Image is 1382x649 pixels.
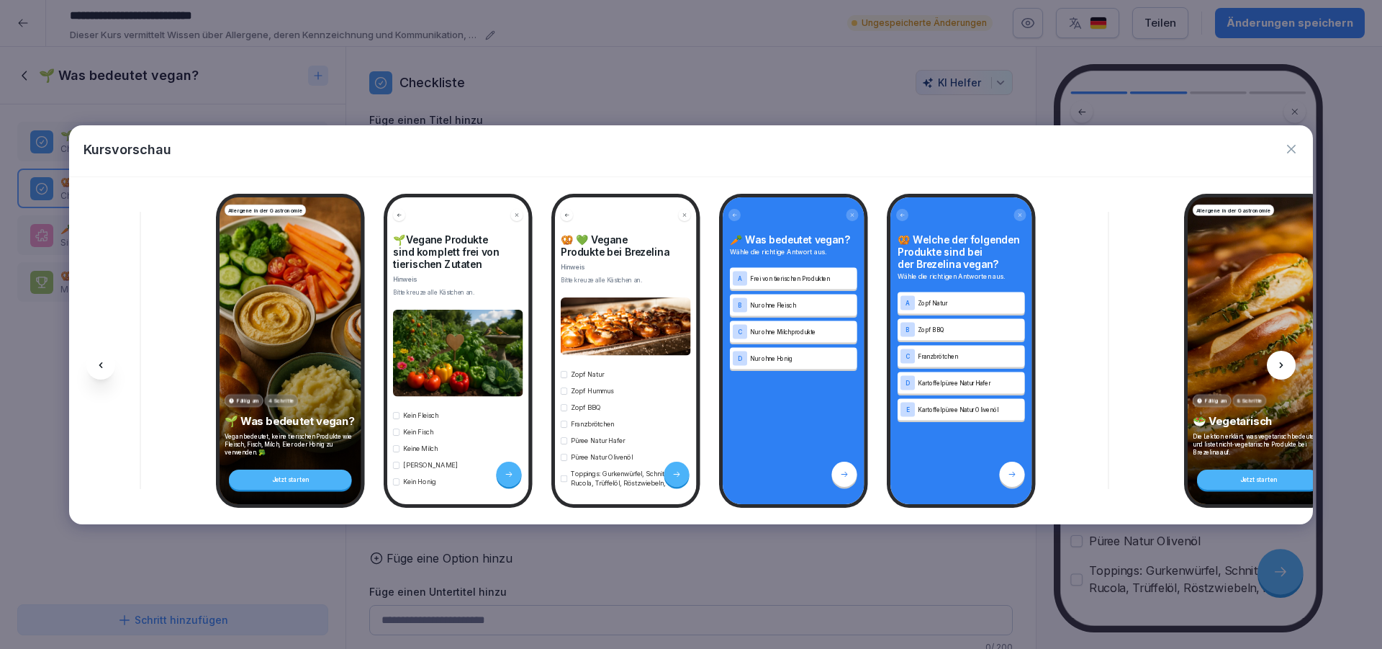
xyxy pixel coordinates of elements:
p: C [905,353,910,359]
p: Franzbrötchen [918,352,1022,360]
p: Die Lektion erklärt, was vegetarisch bedeutet, und listet nicht-vegetarische Produkte bei Brezeli... [1193,432,1324,456]
h4: 🌱Vegane Produkte sind komplett frei von tierischen Zutaten [393,233,523,270]
p: Zopf BBQ [918,325,1022,334]
p: 8 Schritte [1237,397,1263,405]
p: Nur ohne Honig [750,354,854,362]
p: Zopf BBQ [571,403,601,412]
div: Bitte kreuze alle Kästchen an. [393,288,523,297]
p: Kein Fleisch [403,411,438,420]
p: [PERSON_NAME] [403,460,458,470]
p: A [905,300,910,306]
p: Kursvorschau [83,140,171,159]
p: Kein Fisch [403,427,433,437]
p: C [738,328,742,335]
p: Zopf Natur [918,298,1022,307]
p: E [906,406,910,413]
p: Keine Milch [403,444,438,453]
p: Püree Natur Hafer [571,436,625,445]
p: 4 Schritte [268,397,294,405]
p: Frei von tierischen Produkten [750,274,854,282]
p: Kartoffelpüree Natur Hafer [918,378,1022,387]
p: Franzbrötchen [571,419,614,429]
h4: 🥨 Welche der folgenden Produkte sind bei der Brezelina vegan? [898,233,1025,270]
p: 🌱 Was bedeutet vegan? [225,414,356,428]
p: Toppings: Gurkenwürfel, Schnittlauch, Rucola, Trüffelöl, Röstzwiebeln, Mais. [571,469,691,488]
p: Fällig am [1205,397,1228,405]
p: Nur ohne Fleisch [750,300,854,309]
img: s0hrb7lc0c5mkvid5dlx26ra.png [561,297,691,356]
div: Jetzt starten [1197,470,1320,490]
p: Vegan bedeutet, keine tierischen Produkte wie Fleisch, Fisch, Milch, Eier oder Honig zu verwenden. 🥦 [225,432,356,456]
p: D [905,380,910,386]
p: Allergene in der Gastronomie [1196,206,1271,214]
p: Allergene in der Gastronomie [228,206,303,214]
p: B [905,326,910,333]
div: Bitte kreuze alle Kästchen an. [561,276,691,285]
p: Wähle die richtige Antwort aus. [730,247,857,257]
p: Zopf Hummus [571,386,613,395]
p: Püree Natur Olivenöl [571,452,633,462]
p: Fällig am [237,397,260,405]
p: Kartoffelpüree Natur Olivenöl [918,405,1022,413]
p: Kein Honig [403,477,435,486]
p: Zopf Natur [571,370,604,379]
p: 🥗 Vegetarisch [1193,414,1324,428]
p: A [738,275,742,282]
p: Nur ohne Milchprodukte [750,327,854,336]
p: B [738,302,742,308]
p: Wähle die richtigen Antworten aus. [898,272,1025,282]
img: hzpeuk9vvqruz8mrzdvh3hyv.png [393,310,523,396]
h4: 🥨 💚 Vegane Produkte bei Brezelina [561,233,691,258]
p: Hinweis [393,274,523,284]
p: D [738,355,742,362]
p: Hinweis [561,262,691,272]
div: Jetzt starten [229,470,352,490]
h4: 🥕 Was bedeutet vegan? [730,233,857,246]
